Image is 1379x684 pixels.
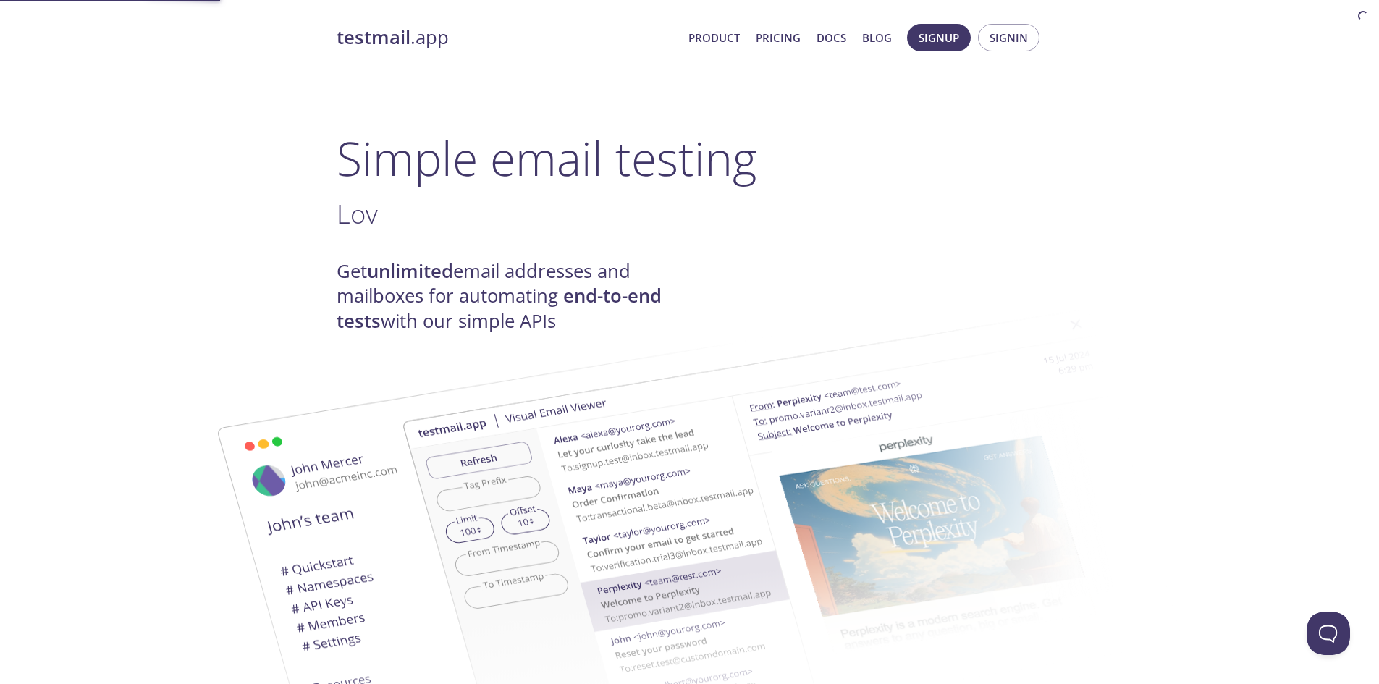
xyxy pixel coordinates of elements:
[367,258,453,284] strong: unlimited
[919,28,959,47] span: Signup
[337,259,690,334] h4: Get email addresses and mailboxes for automating with our simple APIs
[337,130,1043,186] h1: Simple email testing
[756,28,801,47] a: Pricing
[990,28,1028,47] span: Signin
[978,24,1039,51] button: Signin
[337,25,410,50] strong: testmail
[337,25,677,50] a: testmail.app
[337,283,662,333] strong: end-to-end tests
[862,28,892,47] a: Blog
[688,28,740,47] a: Product
[337,195,378,232] span: Lov
[907,24,971,51] button: Signup
[817,28,846,47] a: Docs
[1307,612,1350,655] iframe: Help Scout Beacon - Open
